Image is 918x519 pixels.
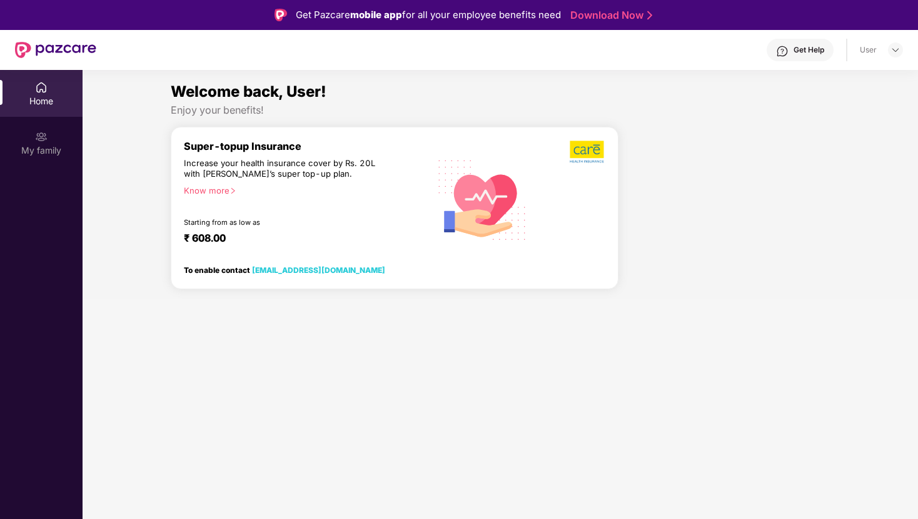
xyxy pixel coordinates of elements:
img: svg+xml;base64,PHN2ZyBpZD0iRHJvcGRvd24tMzJ4MzIiIHhtbG5zPSJodHRwOi8vd3d3LnczLm9yZy8yMDAwL3N2ZyIgd2... [890,45,900,55]
span: Welcome back, User! [171,82,326,101]
img: svg+xml;base64,PHN2ZyB4bWxucz0iaHR0cDovL3d3dy53My5vcmcvMjAwMC9zdmciIHhtbG5zOnhsaW5rPSJodHRwOi8vd3... [430,146,535,252]
strong: mobile app [350,9,402,21]
div: Starting from as low as [184,218,376,227]
img: svg+xml;base64,PHN2ZyBpZD0iSG9tZSIgeG1sbnM9Imh0dHA6Ly93d3cudzMub3JnLzIwMDAvc3ZnIiB3aWR0aD0iMjAiIG... [35,81,48,94]
img: Stroke [647,9,652,22]
div: To enable contact [184,265,385,274]
div: Increase your health insurance cover by Rs. 20L with [PERSON_NAME]’s super top-up plan. [184,158,376,180]
div: Get Pazcare for all your employee benefits need [296,7,561,22]
img: Logo [275,9,287,21]
div: Super-topup Insurance [184,140,430,152]
img: New Pazcare Logo [15,42,96,58]
div: Enjoy your benefits! [171,104,830,117]
img: svg+xml;base64,PHN2ZyBpZD0iSGVscC0zMngzMiIgeG1sbnM9Imh0dHA6Ly93d3cudzMub3JnLzIwMDAvc3ZnIiB3aWR0aD... [776,45,789,57]
a: Download Now [570,9,648,22]
div: Get Help [794,45,824,55]
a: [EMAIL_ADDRESS][DOMAIN_NAME] [252,265,385,275]
div: Know more [184,185,422,194]
div: User [860,45,877,55]
span: right [229,187,236,194]
div: ₹ 608.00 [184,232,417,247]
img: b5dec4f62d2307b9de63beb79f102df3.png [570,140,605,164]
img: svg+xml;base64,PHN2ZyB3aWR0aD0iMjAiIGhlaWdodD0iMjAiIHZpZXdCb3g9IjAgMCAyMCAyMCIgZmlsbD0ibm9uZSIgeG... [35,131,48,143]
